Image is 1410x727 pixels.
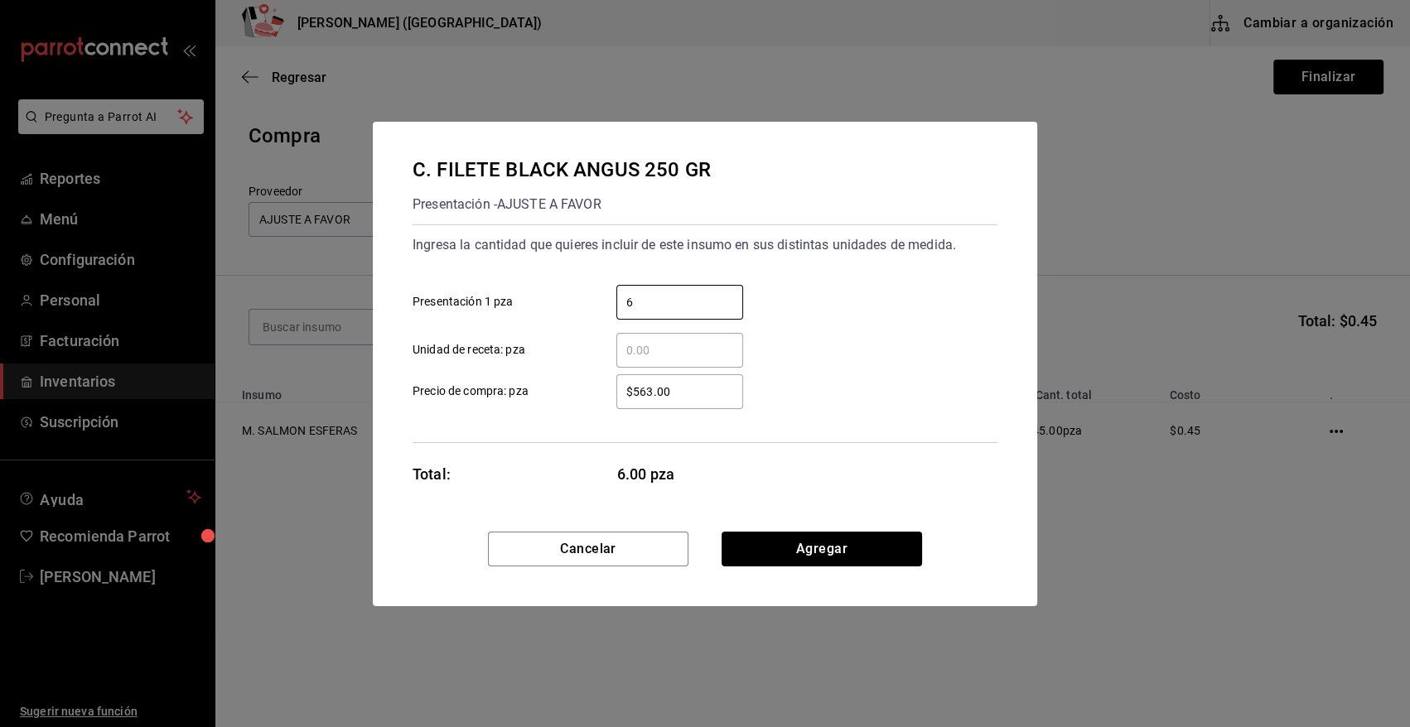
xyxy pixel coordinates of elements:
[722,532,922,566] button: Agregar
[413,191,711,218] div: Presentación - AJUSTE A FAVOR
[413,155,711,185] div: C. FILETE BLACK ANGUS 250 GR
[616,382,743,402] input: Precio de compra: pza
[413,341,525,359] span: Unidad de receta: pza
[616,292,743,312] input: Presentación 1 pza
[413,383,529,400] span: Precio de compra: pza
[616,340,743,360] input: Unidad de receta: pza
[413,293,513,311] span: Presentación 1 pza
[413,463,451,485] div: Total:
[413,232,997,258] div: Ingresa la cantidad que quieres incluir de este insumo en sus distintas unidades de medida.
[488,532,688,566] button: Cancelar
[617,463,744,485] span: 6.00 pza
